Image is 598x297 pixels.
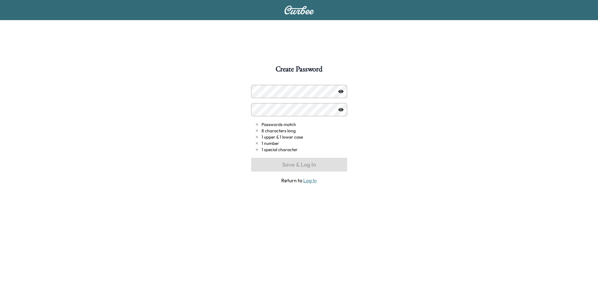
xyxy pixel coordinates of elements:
span: 1 special character [261,146,298,153]
span: 1 number [261,140,279,146]
h1: Create Password [276,65,322,76]
a: Log In [303,177,317,184]
span: Return to [251,177,347,184]
span: 8 characters long [261,128,296,134]
img: Curbee Logo [284,6,314,14]
span: 1 upper & 1 lower case [261,134,303,140]
span: Passwords match [261,121,296,128]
